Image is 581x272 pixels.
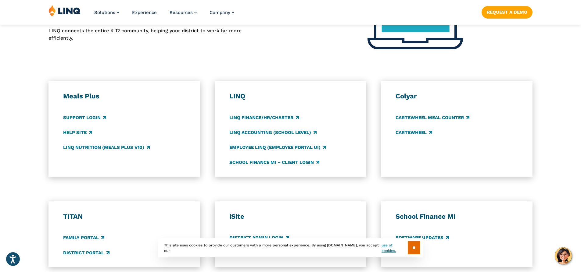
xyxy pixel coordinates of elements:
[170,10,193,15] span: Resources
[229,114,299,121] a: LINQ Finance/HR/Charter
[210,10,234,15] a: Company
[63,92,186,101] h3: Meals Plus
[170,10,197,15] a: Resources
[63,129,92,136] a: Help Site
[382,242,407,253] a: use of cookies.
[229,235,289,241] a: District Admin Login
[396,92,518,101] h3: Colyar
[132,10,157,15] a: Experience
[63,235,104,241] a: Family Portal
[63,212,186,221] h3: TITAN
[396,235,449,241] a: Software Updates
[210,10,230,15] span: Company
[63,144,150,151] a: LINQ Nutrition (Meals Plus v10)
[482,6,533,18] a: Request a Demo
[229,129,317,136] a: LINQ Accounting (school level)
[94,10,115,15] span: Solutions
[396,129,432,136] a: CARTEWHEEL
[63,114,106,121] a: Support Login
[396,212,518,221] h3: School Finance MI
[229,92,352,101] h3: LINQ
[229,159,319,166] a: School Finance MI – Client Login
[482,5,533,18] nav: Button Navigation
[229,144,326,151] a: Employee LINQ (Employee Portal UI)
[555,247,572,264] button: Hello, have a question? Let’s chat.
[94,10,119,15] a: Solutions
[229,212,352,221] h3: iSite
[48,27,242,42] p: LINQ connects the entire K‑12 community, helping your district to work far more efficiently.
[48,5,81,16] img: LINQ | K‑12 Software
[94,5,234,25] nav: Primary Navigation
[158,238,423,257] div: This site uses cookies to provide our customers with a more personal experience. By using [DOMAIN...
[396,114,469,121] a: CARTEWHEEL Meal Counter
